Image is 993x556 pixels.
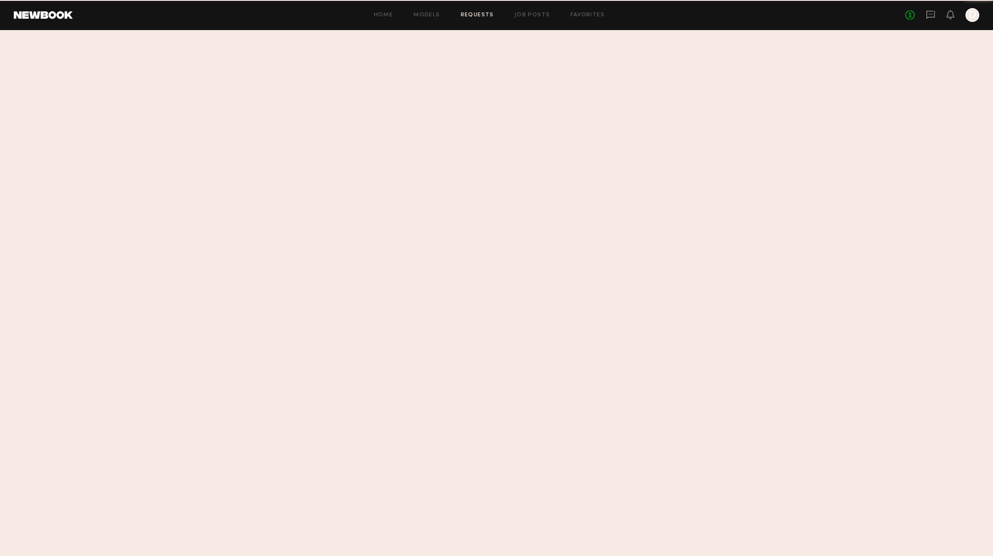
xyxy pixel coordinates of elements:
[515,12,550,18] a: Job Posts
[965,8,979,22] a: D
[571,12,604,18] a: Favorites
[374,12,393,18] a: Home
[413,12,440,18] a: Models
[461,12,494,18] a: Requests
